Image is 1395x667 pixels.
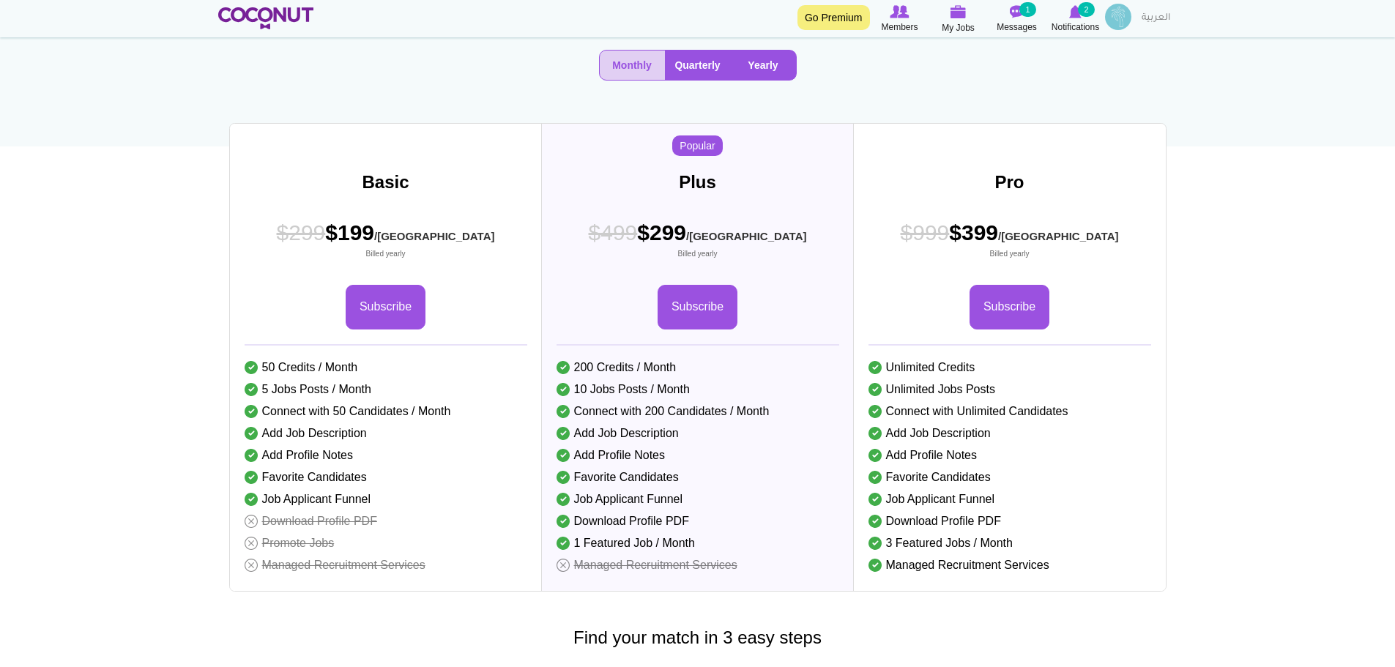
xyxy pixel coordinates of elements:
[901,217,1119,259] span: $399
[245,422,527,444] li: Add Job Description
[346,285,425,329] a: Subscribe
[557,379,839,400] li: 10 Jobs Posts / Month
[277,217,495,259] span: $199
[970,285,1049,329] a: Subscribe
[1078,2,1094,17] small: 2
[665,51,731,80] button: Quarterly
[277,220,326,245] span: $299
[245,488,527,510] li: Job Applicant Funnel
[942,21,975,35] span: My Jobs
[589,249,807,259] small: Billed yearly
[557,532,839,554] li: 1 Featured Job / Month
[1134,4,1178,33] a: العربية
[868,510,1151,532] li: Download Profile PDF
[868,554,1151,576] li: Managed Recruitment Services
[929,4,988,35] a: My Jobs My Jobs
[951,5,967,18] img: My Jobs
[997,20,1037,34] span: Messages
[901,220,950,245] span: $999
[557,488,839,510] li: Job Applicant Funnel
[245,357,527,379] li: 50 Credits / Month
[890,5,909,18] img: Browse Members
[557,466,839,488] li: Favorite Candidates
[871,4,929,34] a: Browse Members Members
[589,220,638,245] span: $499
[277,249,495,259] small: Billed yearly
[868,422,1151,444] li: Add Job Description
[1019,2,1035,17] small: 1
[1046,4,1105,34] a: Notifications Notifications 2
[218,7,314,29] img: Home
[245,466,527,488] li: Favorite Candidates
[1010,5,1024,18] img: Messages
[731,51,796,80] button: Yearly
[797,5,870,30] a: Go Premium
[672,135,722,156] span: Popular
[686,230,806,242] sub: /[GEOGRAPHIC_DATA]
[1069,5,1082,18] img: Notifications
[245,400,527,422] li: Connect with 50 Candidates / Month
[374,230,494,242] sub: /[GEOGRAPHIC_DATA]
[868,379,1151,400] li: Unlimited Jobs Posts
[557,400,839,422] li: Connect with 200 Candidates / Month
[868,532,1151,554] li: 3 Featured Jobs / Month
[868,466,1151,488] li: Favorite Candidates
[245,532,527,554] li: Promote Jobs
[245,444,527,466] li: Add Profile Notes
[542,173,854,192] h3: Plus
[868,357,1151,379] li: Unlimited Credits
[600,51,665,80] button: Monthly
[868,444,1151,466] li: Add Profile Notes
[207,628,1188,647] h3: Find your match in 3 easy steps
[557,422,839,444] li: Add Job Description
[245,554,527,576] li: Managed Recruitment Services
[230,173,542,192] h3: Basic
[998,230,1118,242] sub: /[GEOGRAPHIC_DATA]
[557,510,839,532] li: Download Profile PDF
[868,488,1151,510] li: Job Applicant Funnel
[589,217,807,259] span: $299
[881,20,918,34] span: Members
[557,357,839,379] li: 200 Credits / Month
[557,554,839,576] li: Managed Recruitment Services
[557,444,839,466] li: Add Profile Notes
[658,285,737,329] a: Subscribe
[245,510,527,532] li: Download Profile PDF
[1052,20,1099,34] span: Notifications
[245,379,527,400] li: 5 Jobs Posts / Month
[901,249,1119,259] small: Billed yearly
[988,4,1046,34] a: Messages Messages 1
[854,173,1166,192] h3: Pro
[868,400,1151,422] li: Connect with Unlimited Candidates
